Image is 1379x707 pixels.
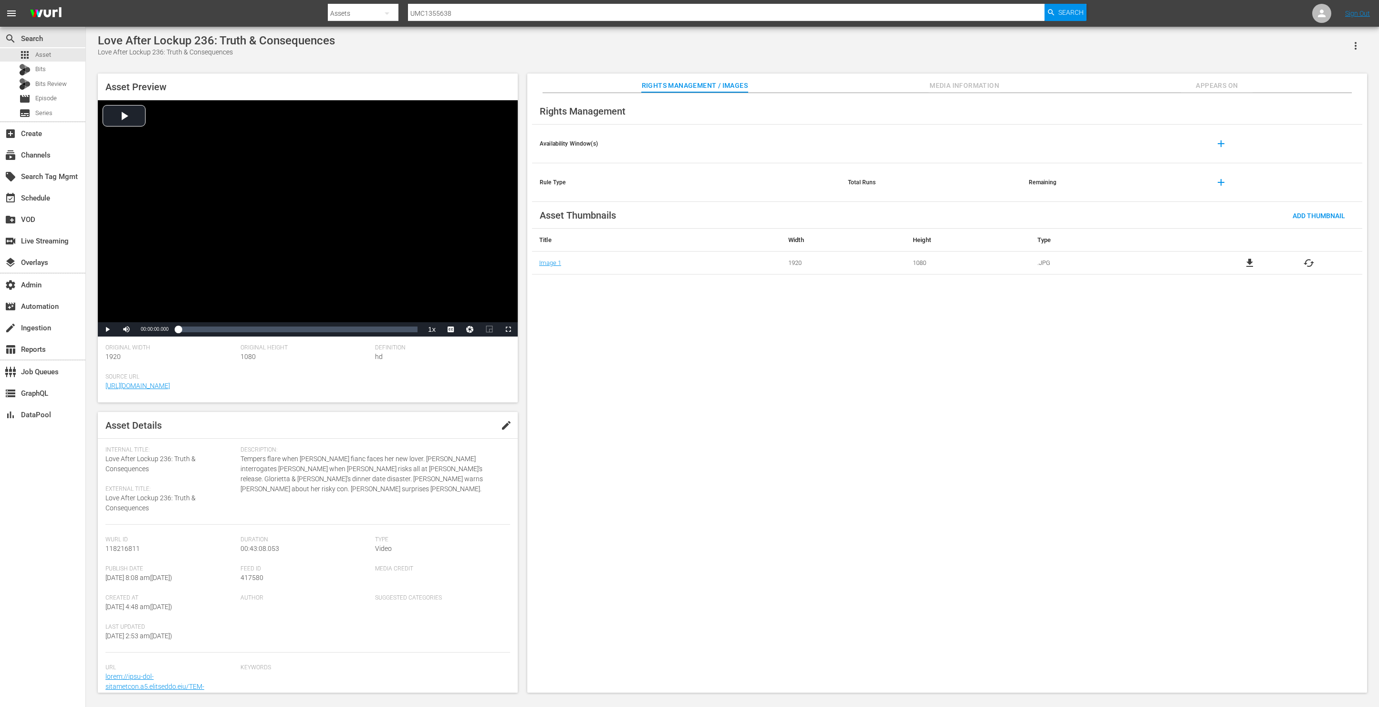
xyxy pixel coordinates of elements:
span: Asset Details [105,420,162,431]
span: Last Updated [105,623,236,631]
span: External Title: [105,485,236,493]
div: Video Player [98,100,518,337]
button: Picture-in-Picture [480,322,499,337]
button: edit [495,414,518,437]
th: Type [1030,229,1196,252]
button: cached [1303,257,1315,269]
span: Rights Management / Images [642,80,748,92]
div: Progress Bar [178,327,418,332]
span: Author [240,594,371,602]
span: Media Information [929,80,1000,92]
th: Title [532,229,781,252]
span: Original Height [240,344,371,352]
span: Add Thumbnail [1285,212,1353,220]
th: Rule Type [532,163,840,202]
div: Love After Lockup 236: Truth & Consequences [98,34,335,47]
button: Jump To Time [460,322,480,337]
span: Asset Preview [105,81,167,93]
span: Keywords [240,664,505,672]
span: 1080 [240,353,256,360]
td: 1920 [781,252,906,274]
span: Duration [240,536,371,544]
span: Episode [35,94,57,103]
span: Definition [375,344,505,352]
th: Remaining [1021,163,1202,202]
span: Love After Lockup 236: Truth & Consequences [105,455,196,473]
button: Play [98,322,117,337]
button: Captions [441,322,460,337]
img: ans4CAIJ8jUAAAAAAAAAAAAAAAAAAAAAAAAgQb4GAAAAAAAAAAAAAAAAAAAAAAAAJMjXAAAAAAAAAAAAAAAAAAAAAAAAgAT5G... [23,2,69,25]
span: Asset [35,50,51,60]
span: Appears On [1181,80,1253,92]
span: Create [5,128,16,139]
span: Bits [35,64,46,74]
span: add [1215,138,1227,149]
span: Bits Review [35,79,67,89]
span: 1920 [105,353,121,360]
button: Search [1045,4,1086,21]
span: Asset [19,49,31,61]
button: Playback Rate [422,322,441,337]
td: .JPG [1030,252,1196,274]
span: Url [105,664,236,672]
button: Mute [117,322,136,337]
span: 118216811 [105,545,140,552]
span: Admin [5,279,16,291]
span: Love After Lockup 236: Truth & Consequences [105,494,196,512]
span: Source Url [105,373,505,381]
div: Bits Review [19,78,31,90]
div: Love After Lockup 236: Truth & Consequences [98,47,335,57]
span: Episode [19,93,31,105]
span: Media Credit [375,565,505,573]
a: Image 1 [539,259,561,266]
span: Suggested Categories [375,594,505,602]
span: Video [375,545,392,552]
button: add [1210,132,1233,155]
th: Height [906,229,1030,252]
span: Asset Thumbnails [540,210,616,221]
button: Fullscreen [499,322,518,337]
span: Tempers flare when [PERSON_NAME] fianc faces her new lover. [PERSON_NAME] interrogates [PERSON_NA... [240,454,505,494]
span: [DATE] 4:48 am ( [DATE] ) [105,603,172,611]
span: Channels [5,149,16,161]
span: DataPool [5,409,16,421]
th: Total Runs [840,163,1021,202]
span: Ingestion [5,322,16,334]
a: [URL][DOMAIN_NAME] [105,382,170,390]
span: VOD [5,214,16,225]
span: Automation [5,301,16,312]
span: 417580 [240,574,263,581]
span: GraphQL [5,388,16,399]
div: Bits [19,64,31,75]
span: Publish Date [105,565,236,573]
span: Series [35,108,52,118]
th: Width [781,229,906,252]
span: Search [5,33,16,44]
span: edit [501,420,512,431]
span: Reports [5,344,16,355]
span: Created At [105,594,236,602]
span: Internal Title: [105,446,236,454]
span: Feed ID [240,565,371,573]
td: 1080 [906,252,1030,274]
button: Add Thumbnail [1285,207,1353,224]
span: Description: [240,446,505,454]
span: add [1215,177,1227,188]
span: Search [1058,4,1084,21]
span: Schedule [5,192,16,204]
span: Original Width [105,344,236,352]
button: add [1210,171,1233,194]
span: Live Streaming [5,235,16,247]
span: 00:00:00.000 [141,327,168,332]
a: file_download [1244,257,1255,269]
th: Availability Window(s) [532,125,840,163]
span: Wurl Id [105,536,236,544]
span: Rights Management [540,106,626,117]
span: menu [6,8,17,19]
span: [DATE] 8:08 am ( [DATE] ) [105,574,172,581]
span: Search Tag Mgmt [5,171,16,182]
span: Overlays [5,257,16,268]
span: [DATE] 2:53 am ( [DATE] ) [105,632,172,640]
span: Type [375,536,505,544]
